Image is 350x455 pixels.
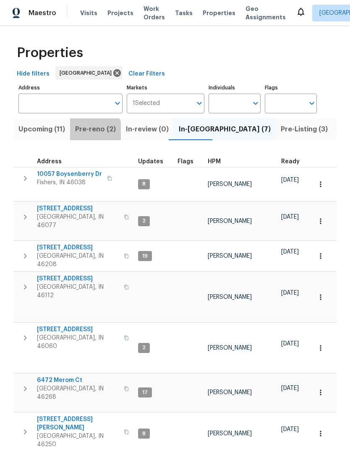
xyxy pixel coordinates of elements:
span: [GEOGRAPHIC_DATA], IN 46208 [37,252,119,269]
span: 6472 Merom Ct [37,377,119,385]
span: [DATE] [281,214,299,220]
span: Properties [17,49,83,58]
button: Open [112,98,123,110]
label: Markets [127,86,205,91]
span: [STREET_ADDRESS][PERSON_NAME] [37,416,119,432]
span: 17 [139,390,151,397]
span: Clear Filters [128,69,165,80]
span: Projects [107,9,133,18]
span: [PERSON_NAME] [208,182,252,188]
span: 19 [139,253,151,260]
span: 1 Selected [133,100,160,107]
div: Earliest renovation start date (first business day after COE or Checkout) [281,159,307,165]
span: Work Orders [144,5,165,22]
span: Address [37,159,62,165]
span: Updates [138,159,163,165]
span: [DATE] [281,178,299,183]
span: [PERSON_NAME] [208,345,252,351]
span: [PERSON_NAME] [208,219,252,225]
span: [STREET_ADDRESS] [37,326,119,334]
span: [DATE] [281,249,299,255]
span: Fishers, IN 46038 [37,179,102,187]
span: 8 [139,181,149,188]
div: [GEOGRAPHIC_DATA] [55,67,123,80]
span: [GEOGRAPHIC_DATA], IN 46077 [37,213,119,230]
span: Pre-reno (2) [75,124,116,136]
span: Visits [80,9,97,18]
span: [PERSON_NAME] [208,390,252,396]
span: [GEOGRAPHIC_DATA], IN 46250 [37,432,119,449]
span: Properties [203,9,235,18]
span: Hide filters [17,69,50,80]
span: [PERSON_NAME] [208,254,252,259]
span: [STREET_ADDRESS] [37,244,119,252]
label: Address [18,86,123,91]
span: 2 [139,345,149,352]
span: [GEOGRAPHIC_DATA], IN 46268 [37,385,119,402]
span: Upcoming (11) [18,124,65,136]
button: Clear Filters [125,67,168,82]
span: Flags [178,159,193,165]
span: Tasks [175,10,193,16]
span: [DATE] [281,341,299,347]
span: In-review (0) [126,124,169,136]
span: Geo Assignments [246,5,286,22]
button: Open [193,98,205,110]
span: [GEOGRAPHIC_DATA], IN 46060 [37,334,119,351]
span: [DATE] [281,290,299,296]
span: 10057 Boysenberry Dr [37,170,102,179]
span: 8 [139,431,149,438]
span: Ready [281,159,300,165]
label: Flags [265,86,317,91]
span: [PERSON_NAME] [208,431,252,437]
span: [STREET_ADDRESS] [37,275,119,283]
span: Pre-Listing (3) [281,124,328,136]
span: HPM [208,159,221,165]
span: In-[GEOGRAPHIC_DATA] (7) [179,124,271,136]
button: Open [250,98,261,110]
span: [PERSON_NAME] [208,295,252,301]
span: Maestro [29,9,56,18]
span: [STREET_ADDRESS] [37,205,119,213]
span: [DATE] [281,386,299,392]
span: [DATE] [281,427,299,433]
span: [GEOGRAPHIC_DATA], IN 46112 [37,283,119,300]
span: 2 [139,218,149,225]
button: Open [306,98,318,110]
button: Hide filters [13,67,53,82]
label: Individuals [209,86,261,91]
span: [GEOGRAPHIC_DATA] [60,69,115,78]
